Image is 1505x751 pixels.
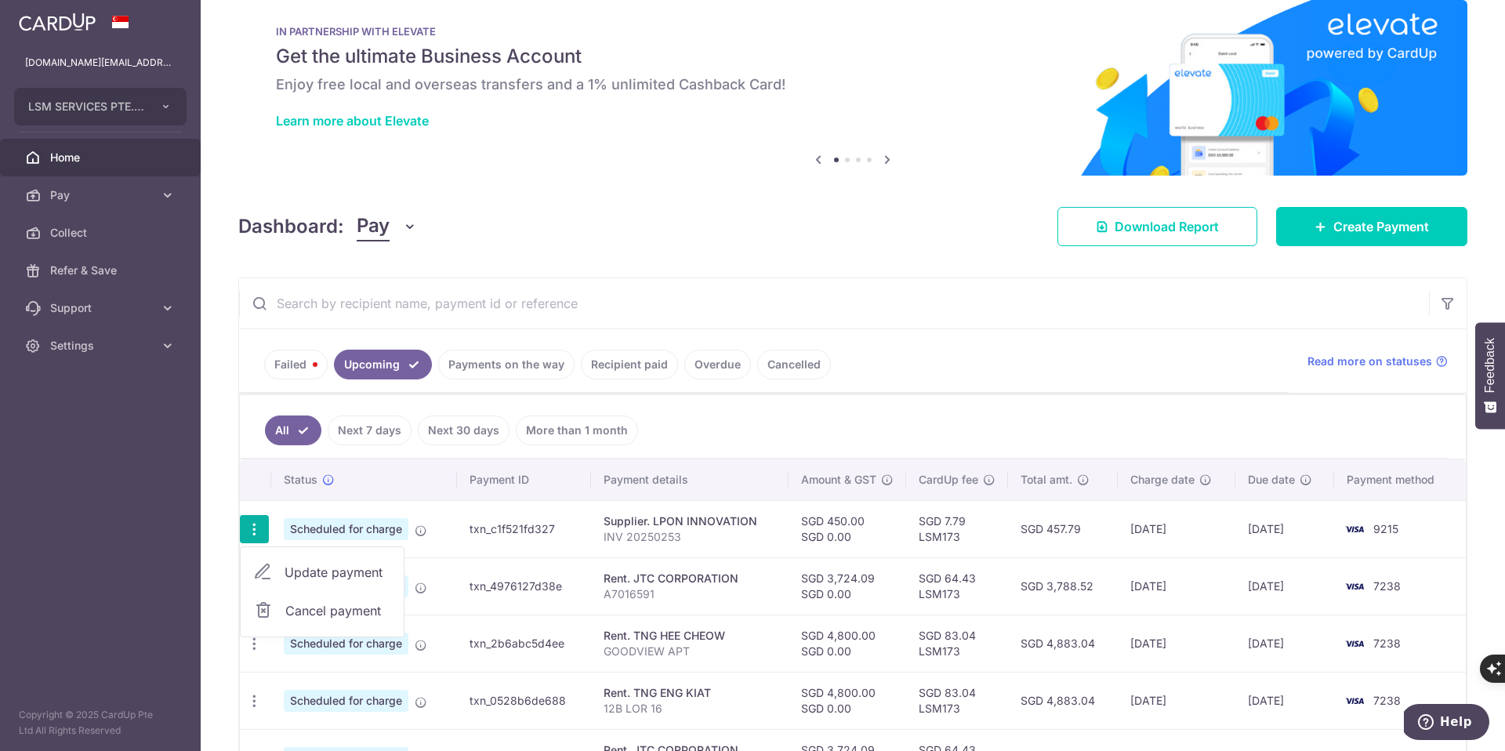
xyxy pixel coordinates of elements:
[1307,354,1432,369] span: Read more on statuses
[25,55,176,71] p: [DOMAIN_NAME][EMAIL_ADDRESS][DOMAIN_NAME]
[757,350,831,379] a: Cancelled
[334,350,432,379] a: Upcoming
[1339,520,1370,539] img: Bank Card
[1404,704,1489,743] iframe: Opens a widget where you can find more information
[684,350,751,379] a: Overdue
[906,615,1008,672] td: SGD 83.04 LSM173
[1008,500,1118,557] td: SGD 457.79
[906,500,1008,557] td: SGD 7.79 LSM173
[906,672,1008,729] td: SGD 83.04 LSM173
[1118,500,1235,557] td: [DATE]
[1334,459,1466,500] th: Payment method
[1373,579,1401,593] span: 7238
[1483,338,1497,393] span: Feedback
[919,472,978,488] span: CardUp fee
[604,644,776,659] p: GOODVIEW APT
[457,459,591,500] th: Payment ID
[14,88,187,125] button: LSM SERVICES PTE. LTD.
[276,75,1430,94] h6: Enjoy free local and overseas transfers and a 1% unlimited Cashback Card!
[604,513,776,529] div: Supplier. LPON INNOVATION
[1235,672,1334,729] td: [DATE]
[357,212,390,241] span: Pay
[19,13,96,31] img: CardUp
[789,500,906,557] td: SGD 450.00 SGD 0.00
[604,628,776,644] div: Rent. TNG HEE CHEOW
[1008,557,1118,615] td: SGD 3,788.52
[604,586,776,602] p: A7016591
[418,415,510,445] a: Next 30 days
[1339,634,1370,653] img: Bank Card
[604,685,776,701] div: Rent. TNG ENG KIAT
[265,415,321,445] a: All
[516,415,638,445] a: More than 1 month
[438,350,575,379] a: Payments on the way
[801,472,876,488] span: Amount & GST
[604,701,776,717] p: 12B LOR 16
[284,518,408,540] span: Scheduled for charge
[1373,694,1401,707] span: 7238
[1373,522,1398,535] span: 9215
[28,99,144,114] span: LSM SERVICES PTE. LTD.
[604,529,776,545] p: INV 20250253
[1307,354,1448,369] a: Read more on statuses
[276,113,429,129] a: Learn more about Elevate
[581,350,678,379] a: Recipient paid
[1333,217,1429,236] span: Create Payment
[1276,207,1467,246] a: Create Payment
[604,571,776,586] div: Rent. JTC CORPORATION
[591,459,789,500] th: Payment details
[50,225,154,241] span: Collect
[284,690,408,712] span: Scheduled for charge
[1130,472,1195,488] span: Charge date
[276,44,1430,69] h5: Get the ultimate Business Account
[284,633,408,655] span: Scheduled for charge
[50,338,154,354] span: Settings
[1339,577,1370,596] img: Bank Card
[1057,207,1257,246] a: Download Report
[1118,557,1235,615] td: [DATE]
[1373,637,1401,650] span: 7238
[50,187,154,203] span: Pay
[264,350,328,379] a: Failed
[1475,322,1505,429] button: Feedback - Show survey
[238,212,344,241] h4: Dashboard:
[906,557,1008,615] td: SGD 64.43 LSM173
[50,150,154,165] span: Home
[1235,500,1334,557] td: [DATE]
[1008,672,1118,729] td: SGD 4,883.04
[239,278,1429,328] input: Search by recipient name, payment id or reference
[1118,615,1235,672] td: [DATE]
[1008,615,1118,672] td: SGD 4,883.04
[284,472,317,488] span: Status
[1118,672,1235,729] td: [DATE]
[789,557,906,615] td: SGD 3,724.09 SGD 0.00
[1115,217,1219,236] span: Download Report
[1235,557,1334,615] td: [DATE]
[1248,472,1295,488] span: Due date
[1235,615,1334,672] td: [DATE]
[457,672,591,729] td: txn_0528b6de688
[276,25,1430,38] p: IN PARTNERSHIP WITH ELEVATE
[1339,691,1370,710] img: Bank Card
[789,615,906,672] td: SGD 4,800.00 SGD 0.00
[50,300,154,316] span: Support
[789,672,906,729] td: SGD 4,800.00 SGD 0.00
[50,263,154,278] span: Refer & Save
[357,212,417,241] button: Pay
[328,415,412,445] a: Next 7 days
[457,557,591,615] td: txn_4976127d38e
[457,615,591,672] td: txn_2b6abc5d4ee
[1021,472,1072,488] span: Total amt.
[240,546,404,637] ul: Pay
[457,500,591,557] td: txn_c1f521fd327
